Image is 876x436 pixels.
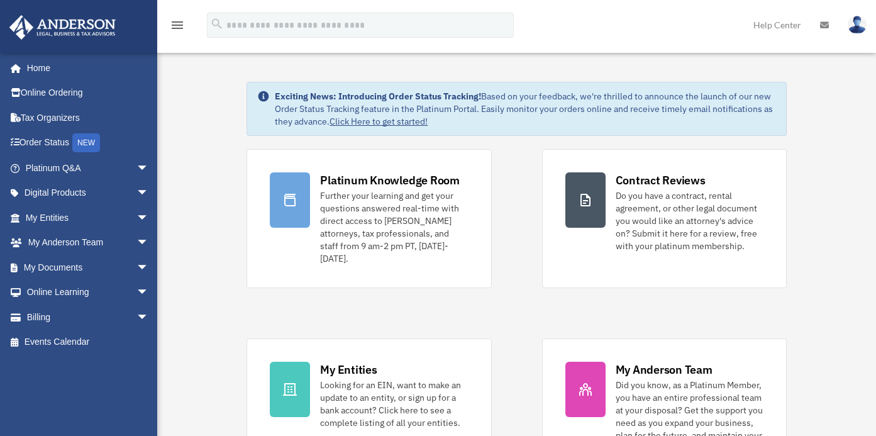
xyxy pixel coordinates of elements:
span: arrow_drop_down [136,255,162,281]
div: My Anderson Team [616,362,712,377]
span: arrow_drop_down [136,280,162,306]
div: Looking for an EIN, want to make an update to an entity, or sign up for a bank account? Click her... [320,379,468,429]
i: search [210,17,224,31]
a: My Documentsarrow_drop_down [9,255,168,280]
div: Based on your feedback, we're thrilled to announce the launch of our new Order Status Tracking fe... [275,90,775,128]
span: arrow_drop_down [136,205,162,231]
a: Online Ordering [9,81,168,106]
div: Contract Reviews [616,172,706,188]
img: User Pic [848,16,867,34]
img: Anderson Advisors Platinum Portal [6,15,119,40]
a: Contract Reviews Do you have a contract, rental agreement, or other legal document you would like... [542,149,787,288]
a: Digital Productsarrow_drop_down [9,181,168,206]
div: NEW [72,133,100,152]
a: Tax Organizers [9,105,168,130]
a: menu [170,22,185,33]
a: Home [9,55,162,81]
a: My Entitiesarrow_drop_down [9,205,168,230]
i: menu [170,18,185,33]
a: Billingarrow_drop_down [9,305,168,330]
span: arrow_drop_down [136,155,162,181]
a: My Anderson Teamarrow_drop_down [9,230,168,255]
a: Platinum Knowledge Room Further your learning and get your questions answered real-time with dire... [247,149,491,288]
a: Order StatusNEW [9,130,168,156]
div: Further your learning and get your questions answered real-time with direct access to [PERSON_NAM... [320,189,468,265]
a: Click Here to get started! [330,116,428,127]
span: arrow_drop_down [136,305,162,330]
strong: Exciting News: Introducing Order Status Tracking! [275,91,481,102]
div: My Entities [320,362,377,377]
span: arrow_drop_down [136,230,162,256]
a: Platinum Q&Aarrow_drop_down [9,155,168,181]
a: Online Learningarrow_drop_down [9,280,168,305]
a: Events Calendar [9,330,168,355]
div: Do you have a contract, rental agreement, or other legal document you would like an attorney's ad... [616,189,763,252]
span: arrow_drop_down [136,181,162,206]
div: Platinum Knowledge Room [320,172,460,188]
